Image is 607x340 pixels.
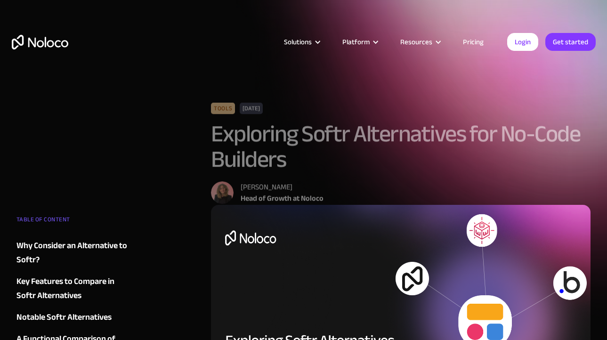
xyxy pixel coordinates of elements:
a: Notable Softr Alternatives [16,310,130,324]
h1: Exploring Softr Alternatives for No-Code Builders [211,121,591,172]
div: Resources [388,36,451,48]
a: Login [507,33,538,51]
a: Get started [545,33,596,51]
div: Platform [331,36,388,48]
div: TABLE OF CONTENT [16,212,130,231]
a: Pricing [451,36,495,48]
div: Resources [400,36,432,48]
a: Key Features to Compare in Softr Alternatives [16,275,130,303]
div: [PERSON_NAME] [241,181,324,193]
a: home [12,35,68,49]
div: Notable Softr Alternatives [16,310,112,324]
div: [DATE] [240,103,263,114]
div: Platform [342,36,370,48]
div: Tools [211,103,235,114]
div: Solutions [284,36,312,48]
a: Why Consider an Alternative to Softr? [16,239,130,267]
div: Solutions [272,36,331,48]
div: Head of Growth at Noloco [241,193,324,204]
